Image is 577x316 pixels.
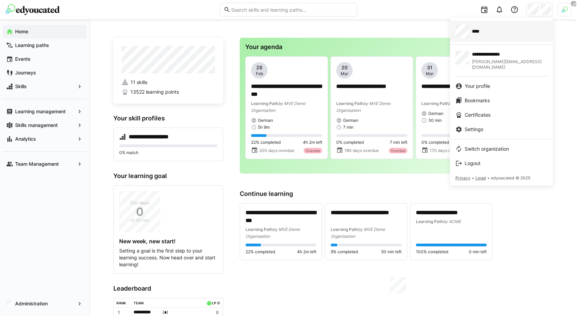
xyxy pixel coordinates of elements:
span: Settings [465,126,483,133]
span: Certificates [465,112,490,118]
span: Your profile [465,83,490,90]
span: • [472,175,474,180]
span: [PERSON_NAME][EMAIL_ADDRESS][DOMAIN_NAME] [472,59,547,70]
span: Legal [475,175,486,180]
span: Bookmarks [465,97,490,104]
span: Switch organization [465,145,509,152]
span: • [487,175,489,180]
span: edyoucated © 2025 [491,175,530,180]
span: Privacy [455,175,471,180]
span: Logout [465,160,480,167]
